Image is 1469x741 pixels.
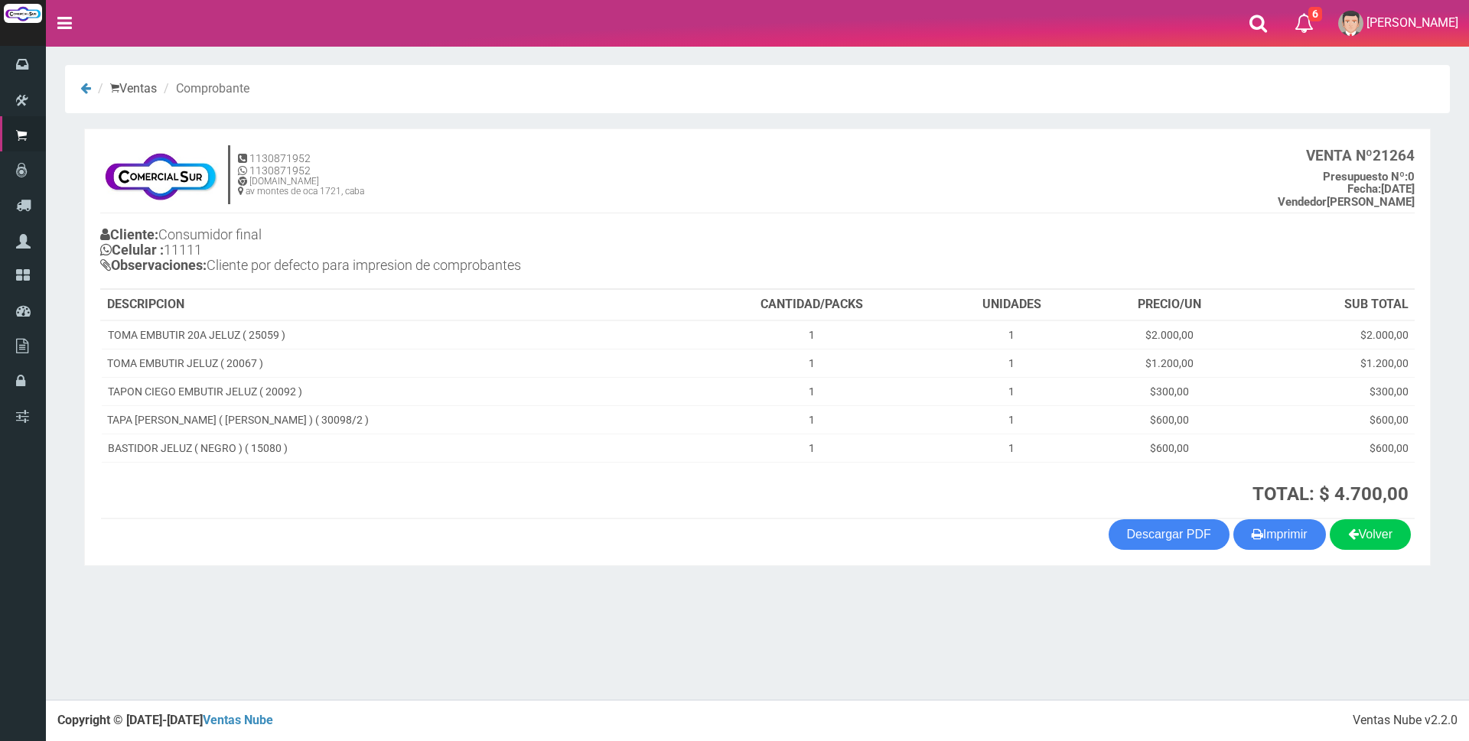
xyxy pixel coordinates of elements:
[101,290,689,320] th: DESCRIPCION
[1109,519,1230,550] a: Descargar PDF
[1353,712,1458,730] div: Ventas Nube v2.2.0
[689,434,935,462] td: 1
[935,320,1088,349] td: 1
[1250,377,1415,405] td: $300,00
[1278,195,1415,209] b: [PERSON_NAME]
[1347,182,1381,196] strong: Fecha:
[689,377,935,405] td: 1
[935,377,1088,405] td: 1
[1233,519,1326,550] button: Imprimir
[1088,405,1250,434] td: $600,00
[4,4,42,23] img: Logo grande
[100,145,220,206] img: f695dc5f3a855ddc19300c990e0c55a2.jpg
[689,405,935,434] td: 1
[1250,290,1415,320] th: SUB TOTAL
[935,290,1088,320] th: UNIDADES
[689,290,935,320] th: CANTIDAD/PACKS
[160,80,249,98] li: Comprobante
[935,349,1088,377] td: 1
[1250,434,1415,462] td: $600,00
[1088,349,1250,377] td: $1.200,00
[1278,195,1327,209] strong: Vendedor
[1366,15,1458,30] span: [PERSON_NAME]
[1250,349,1415,377] td: $1.200,00
[1088,320,1250,349] td: $2.000,00
[1306,147,1415,164] b: 21264
[100,257,207,273] b: Observaciones:
[101,320,689,349] td: TOMA EMBUTIR 20A JELUZ ( 25059 )
[1338,11,1363,36] img: User Image
[100,226,158,242] b: Cliente:
[1347,182,1415,196] b: [DATE]
[238,153,364,177] h5: 1130871952 1130871952
[203,713,273,727] a: Ventas Nube
[101,405,689,434] td: TAPA [PERSON_NAME] ( [PERSON_NAME] ) ( 30098/2 )
[101,349,689,377] td: TOMA EMBUTIR JELUZ ( 20067 )
[101,377,689,405] td: TAPON CIEGO EMBUTIR JELUZ ( 20092 )
[238,177,364,197] h6: [DOMAIN_NAME] av montes de oca 1721, caba
[1088,434,1250,462] td: $600,00
[935,434,1088,462] td: 1
[94,80,157,98] li: Ventas
[1330,519,1411,550] a: Volver
[1252,483,1409,505] strong: TOTAL: $ 4.700,00
[1323,170,1415,184] b: 0
[1308,7,1322,21] span: 6
[1323,170,1408,184] strong: Presupuesto Nº:
[100,223,757,280] h4: Consumidor final 11111 Cliente por defecto para impresion de comprobantes
[1088,290,1250,320] th: PRECIO/UN
[57,713,273,727] strong: Copyright © [DATE]-[DATE]
[1088,377,1250,405] td: $300,00
[1306,147,1373,164] strong: VENTA Nº
[1250,320,1415,349] td: $2.000,00
[101,434,689,462] td: BASTIDOR JELUZ ( NEGRO ) ( 15080 )
[689,320,935,349] td: 1
[935,405,1088,434] td: 1
[100,242,164,258] b: Celular :
[1250,405,1415,434] td: $600,00
[689,349,935,377] td: 1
